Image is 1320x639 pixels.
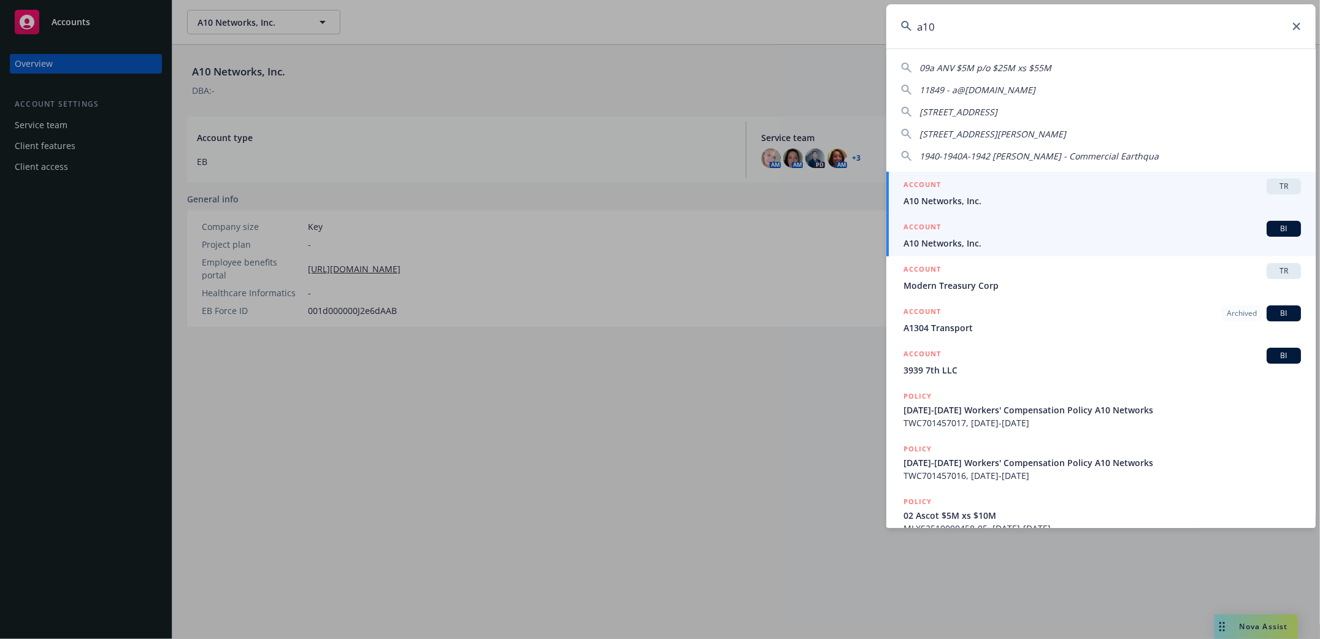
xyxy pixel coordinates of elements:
[886,341,1316,383] a: ACCOUNTBI3939 7th LLC
[886,4,1316,48] input: Search...
[919,150,1159,162] span: 1940-1940A-1942 [PERSON_NAME] - Commercial Earthqua
[1227,308,1257,319] span: Archived
[886,489,1316,541] a: POLICY02 Ascot $5M xs $10MMLXS2510000458-05, [DATE]-[DATE]
[904,496,932,508] h5: POLICY
[886,383,1316,436] a: POLICY[DATE]-[DATE] Workers' Compensation Policy A10 NetworksTWC701457017, [DATE]-[DATE]
[904,443,932,455] h5: POLICY
[904,321,1301,334] span: A1304 Transport
[904,305,941,320] h5: ACCOUNT
[904,279,1301,292] span: Modern Treasury Corp
[919,106,997,118] span: [STREET_ADDRESS]
[1272,223,1296,234] span: BI
[904,522,1301,535] span: MLXS2510000458-05, [DATE]-[DATE]
[886,214,1316,256] a: ACCOUNTBIA10 Networks, Inc.
[904,178,941,193] h5: ACCOUNT
[904,390,932,402] h5: POLICY
[904,348,941,362] h5: ACCOUNT
[919,84,1035,96] span: 11849 - a@[DOMAIN_NAME]
[1272,308,1296,319] span: BI
[1272,350,1296,361] span: BI
[1272,266,1296,277] span: TR
[904,364,1301,377] span: 3939 7th LLC
[904,194,1301,207] span: A10 Networks, Inc.
[919,128,1066,140] span: [STREET_ADDRESS][PERSON_NAME]
[904,404,1301,416] span: [DATE]-[DATE] Workers' Compensation Policy A10 Networks
[904,456,1301,469] span: [DATE]-[DATE] Workers' Compensation Policy A10 Networks
[886,172,1316,214] a: ACCOUNTTRA10 Networks, Inc.
[919,62,1051,74] span: 09a ANV $5M p/o $25M xs $55M
[1272,181,1296,192] span: TR
[904,416,1301,429] span: TWC701457017, [DATE]-[DATE]
[904,509,1301,522] span: 02 Ascot $5M xs $10M
[886,436,1316,489] a: POLICY[DATE]-[DATE] Workers' Compensation Policy A10 NetworksTWC701457016, [DATE]-[DATE]
[904,263,941,278] h5: ACCOUNT
[886,299,1316,341] a: ACCOUNTArchivedBIA1304 Transport
[886,256,1316,299] a: ACCOUNTTRModern Treasury Corp
[904,469,1301,482] span: TWC701457016, [DATE]-[DATE]
[904,221,941,235] h5: ACCOUNT
[904,237,1301,250] span: A10 Networks, Inc.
